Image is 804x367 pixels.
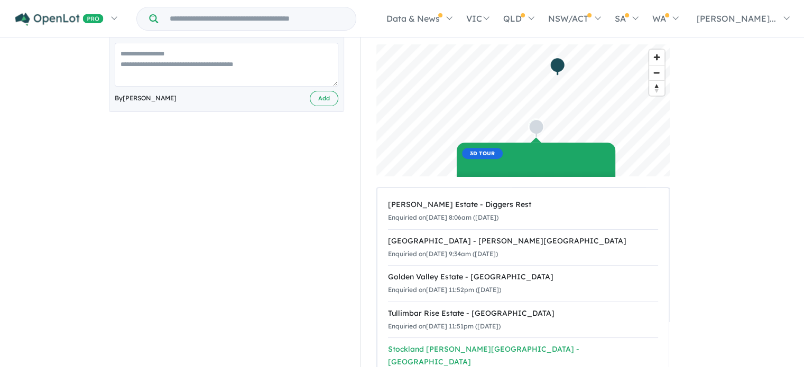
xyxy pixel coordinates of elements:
div: Map marker [528,118,543,137]
span: Zoom out [649,65,664,80]
canvas: Map [376,44,670,176]
img: Openlot PRO Logo White [15,13,104,26]
button: Zoom out [649,65,664,80]
a: [GEOGRAPHIC_DATA] - [PERSON_NAME][GEOGRAPHIC_DATA]Enquiried on[DATE] 9:34am ([DATE]) [388,229,658,266]
span: Reset bearing to north [649,81,664,96]
span: 3D TOUR [462,148,503,159]
div: [PERSON_NAME] Estate - Diggers Rest [388,199,658,211]
span: [PERSON_NAME]... [697,13,776,24]
span: By [PERSON_NAME] [115,93,177,103]
div: Map marker [528,118,544,138]
small: Enquiried on [DATE] 11:51pm ([DATE]) [388,322,501,330]
div: Map marker [549,57,565,76]
small: Enquiried on [DATE] 8:06am ([DATE]) [388,213,498,221]
div: Golden Valley Estate - [GEOGRAPHIC_DATA] [388,271,658,284]
a: 3D TOUR [457,143,615,222]
a: Golden Valley Estate - [GEOGRAPHIC_DATA]Enquiried on[DATE] 11:52pm ([DATE]) [388,265,658,302]
button: Reset bearing to north [649,80,664,96]
input: Try estate name, suburb, builder or developer [160,7,354,30]
small: Enquiried on [DATE] 11:52pm ([DATE]) [388,286,501,294]
a: [PERSON_NAME] Estate - Diggers RestEnquiried on[DATE] 8:06am ([DATE]) [388,193,658,230]
div: Tullimbar Rise Estate - [GEOGRAPHIC_DATA] [388,307,658,320]
small: Enquiried on [DATE] 9:34am ([DATE]) [388,250,498,258]
button: Add [310,91,338,106]
button: Zoom in [649,50,664,65]
a: Tullimbar Rise Estate - [GEOGRAPHIC_DATA]Enquiried on[DATE] 11:51pm ([DATE]) [388,302,658,338]
div: [GEOGRAPHIC_DATA] - [PERSON_NAME][GEOGRAPHIC_DATA] [388,235,658,248]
